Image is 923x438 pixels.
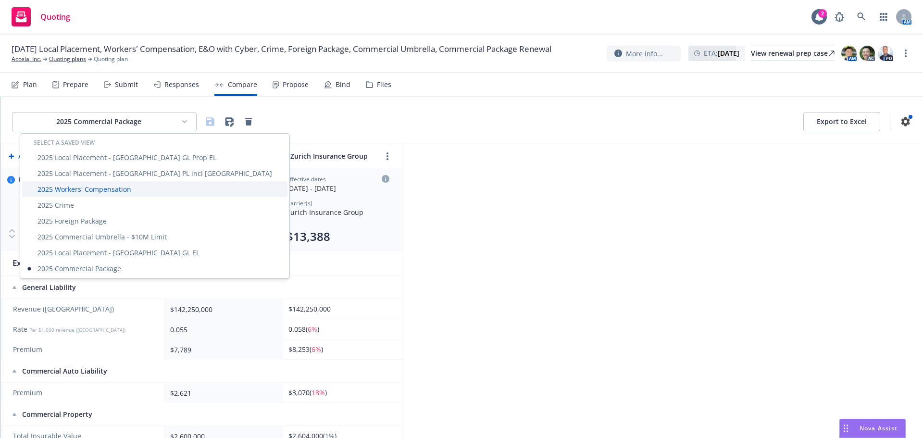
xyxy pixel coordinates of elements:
[22,245,287,261] div: 2025 Local Placement - [GEOGRAPHIC_DATA] GL EL
[22,229,287,245] div: 2025 Commercial Umbrella - $10M Limit
[22,261,287,276] div: 2025 Commercial Package
[22,165,287,181] div: 2025 Local Placement - [GEOGRAPHIC_DATA] PL incl [GEOGRAPHIC_DATA]
[22,197,287,213] div: 2025 Crime
[751,46,835,61] div: View renewal prep case
[22,181,287,197] div: 2025 Workers' Compensation
[22,136,287,150] div: Select a saved view
[22,213,287,229] div: 2025 Foreign Package
[22,150,287,165] div: 2025 Local Placement - [GEOGRAPHIC_DATA] GL Prop EL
